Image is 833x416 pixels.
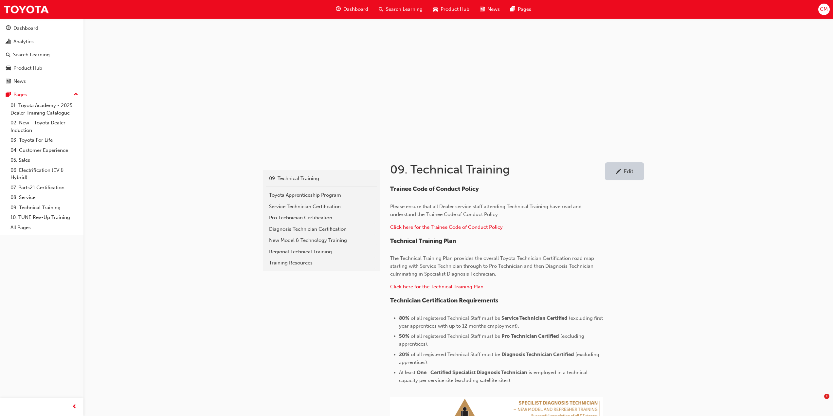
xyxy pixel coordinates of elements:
a: 02. New - Toyota Dealer Induction [8,118,81,135]
span: Trainee Code of Conduct Policy [390,185,479,192]
a: Service Technician Certification [266,201,377,212]
div: Pro Technician Certification [269,214,374,222]
span: Click here for the Technical Training Plan [390,284,483,290]
div: Regional Technical Training [269,248,374,256]
span: (excluding apprentices). [399,352,601,365]
a: 01. Toyota Academy - 2025 Dealer Training Catalogue [8,100,81,118]
div: Dashboard [13,25,38,32]
span: up-icon [74,90,78,99]
span: news-icon [6,79,11,84]
button: CM [818,4,830,15]
span: Diagnosis Technician Certified [501,352,574,357]
a: Product Hub [3,62,81,74]
button: DashboardAnalyticsSearch LearningProduct HubNews [3,21,81,89]
iframe: Intercom live chat [811,394,826,409]
a: 04. Customer Experience [8,145,81,155]
span: Dashboard [343,6,368,13]
a: News [3,75,81,87]
span: News [487,6,500,13]
span: prev-icon [72,403,77,411]
div: Product Hub [13,64,42,72]
a: Click here for the Trainee Code of Conduct Policy [390,224,503,230]
span: Service Technician Certified [501,315,568,321]
div: News [13,78,26,85]
a: Pro Technician Certification [266,212,377,224]
span: guage-icon [6,26,11,31]
span: news-icon [480,5,485,13]
a: Edit [605,162,644,180]
span: car-icon [433,5,438,13]
div: Diagnosis Technician Certification [269,226,374,233]
div: Training Resources [269,259,374,267]
span: Certified Specialist Diagnosis Technician [430,370,527,375]
img: Trak [3,2,49,17]
a: Toyota Apprenticeship Program [266,190,377,201]
a: guage-iconDashboard [331,3,373,16]
span: The Technical Training Plan provides the overall Toyota Technician Certification road map startin... [390,255,595,277]
a: Search Learning [3,49,81,61]
span: search-icon [6,52,10,58]
div: Edit [624,168,633,174]
span: guage-icon [336,5,341,13]
a: Dashboard [3,22,81,34]
span: pencil-icon [616,169,621,175]
div: 09. Technical Training [269,175,374,182]
span: search-icon [379,5,383,13]
div: Search Learning [13,51,50,59]
span: CM [820,6,828,13]
span: Product Hub [441,6,469,13]
a: 09. Technical Training [266,173,377,184]
span: Please ensure that all Dealer service staff attending Technical Training have read and understand... [390,204,583,217]
span: Search Learning [386,6,423,13]
span: At least [399,370,415,375]
span: 50% [399,333,409,339]
div: New Model & Technology Training [269,237,374,244]
div: Service Technician Certification [269,203,374,210]
a: ​Click here for the Technical Training Plan [390,284,483,290]
span: 1 [824,394,829,399]
a: 05. Sales [8,155,81,165]
span: of all registered Technical Staff must be [411,333,500,339]
span: Technician Certification Requirements [390,297,498,304]
span: One [417,370,426,375]
a: All Pages [8,223,81,233]
div: Toyota Apprenticeship Program [269,191,374,199]
a: New Model & Technology Training [266,235,377,246]
a: pages-iconPages [505,3,536,16]
span: Pro Technician Certified [501,333,559,339]
span: pages-icon [6,92,11,98]
a: 03. Toyota For Life [8,135,81,145]
a: 10. TUNE Rev-Up Training [8,212,81,223]
span: chart-icon [6,39,11,45]
h1: 09. Technical Training [390,162,605,177]
a: car-iconProduct Hub [428,3,475,16]
span: Pages [518,6,531,13]
button: Pages [3,89,81,101]
a: 06. Electrification (EV & Hybrid) [8,165,81,183]
span: car-icon [6,65,11,71]
a: 07. Parts21 Certification [8,183,81,193]
span: of all registered Technical Staff must be [411,315,500,321]
a: news-iconNews [475,3,505,16]
span: of all registered Technical Staff must be [411,352,500,357]
span: pages-icon [510,5,515,13]
span: Technical Training Plan [390,237,456,244]
span: 20% [399,352,409,357]
span: (excluding first year apprentices with up to 12 months employment). [399,315,604,329]
a: Analytics [3,36,81,48]
a: 08. Service [8,192,81,203]
a: Diagnosis Technician Certification [266,224,377,235]
div: Analytics [13,38,34,45]
a: 09. Technical Training [8,203,81,213]
div: Pages [13,91,27,99]
a: Regional Technical Training [266,246,377,258]
a: search-iconSearch Learning [373,3,428,16]
a: Training Resources [266,257,377,269]
span: 80% [399,315,409,321]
